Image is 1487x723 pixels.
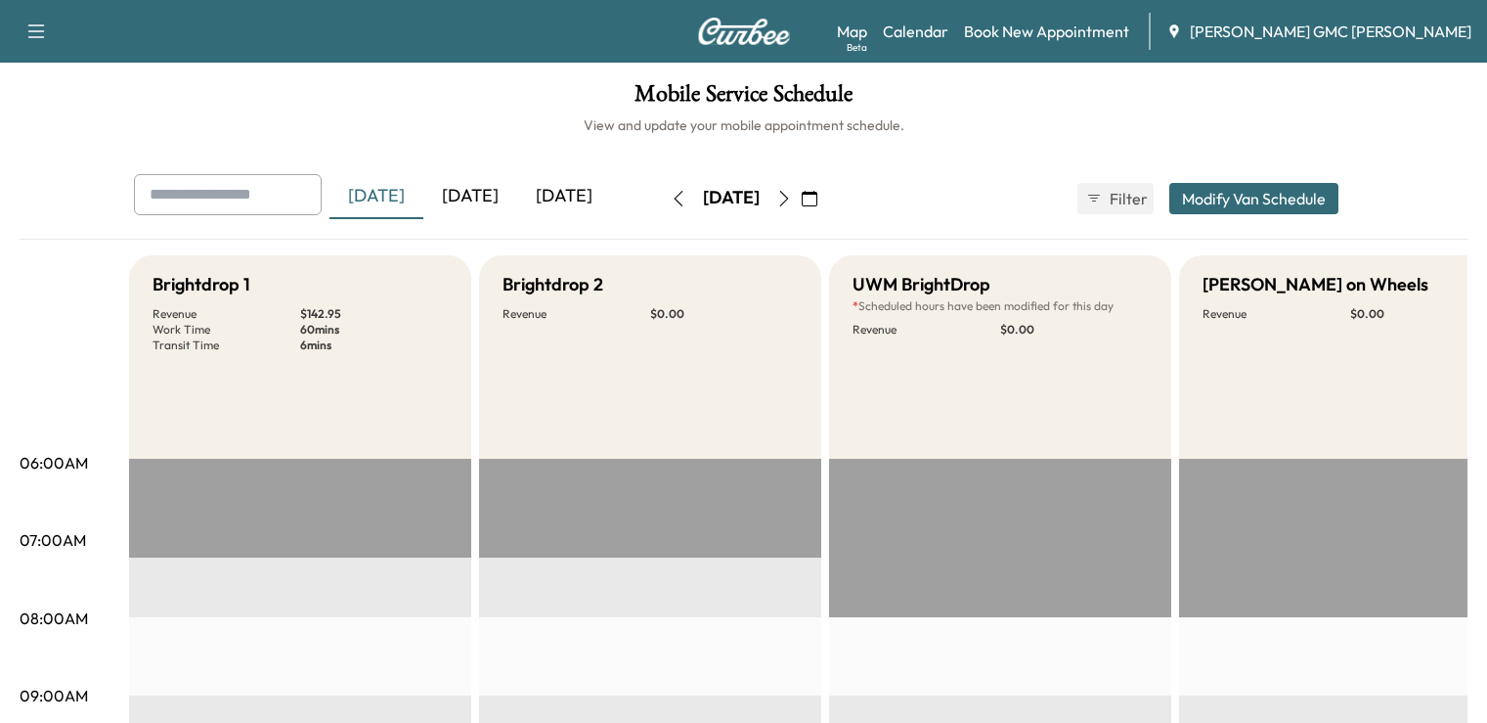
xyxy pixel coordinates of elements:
[423,174,517,219] div: [DATE]
[329,174,423,219] div: [DATE]
[1110,187,1145,210] span: Filter
[503,306,650,322] p: Revenue
[837,20,867,43] a: MapBeta
[20,115,1467,135] h6: View and update your mobile appointment schedule.
[697,18,791,45] img: Curbee Logo
[1000,322,1148,338] p: $ 0.00
[964,20,1129,43] a: Book New Appointment
[853,271,990,298] h5: UWM BrightDrop
[153,338,300,353] p: Transit Time
[517,174,611,219] div: [DATE]
[883,20,948,43] a: Calendar
[300,306,448,322] p: $ 142.95
[503,271,603,298] h5: Brightdrop 2
[153,322,300,338] p: Work Time
[20,82,1467,115] h1: Mobile Service Schedule
[1190,20,1471,43] span: [PERSON_NAME] GMC [PERSON_NAME]
[1203,306,1350,322] p: Revenue
[20,607,88,630] p: 08:00AM
[703,186,760,210] div: [DATE]
[300,338,448,353] p: 6 mins
[650,306,798,322] p: $ 0.00
[20,684,88,707] p: 09:00AM
[300,322,448,338] p: 60 mins
[1169,183,1338,214] button: Modify Van Schedule
[1203,271,1428,298] h5: [PERSON_NAME] on Wheels
[153,271,250,298] h5: Brightdrop 1
[853,322,1000,338] p: Revenue
[153,306,300,322] p: Revenue
[1077,183,1154,214] button: Filter
[847,40,867,55] div: Beta
[20,528,86,552] p: 07:00AM
[20,451,88,474] p: 06:00AM
[853,298,1148,314] p: Scheduled hours have been modified for this day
